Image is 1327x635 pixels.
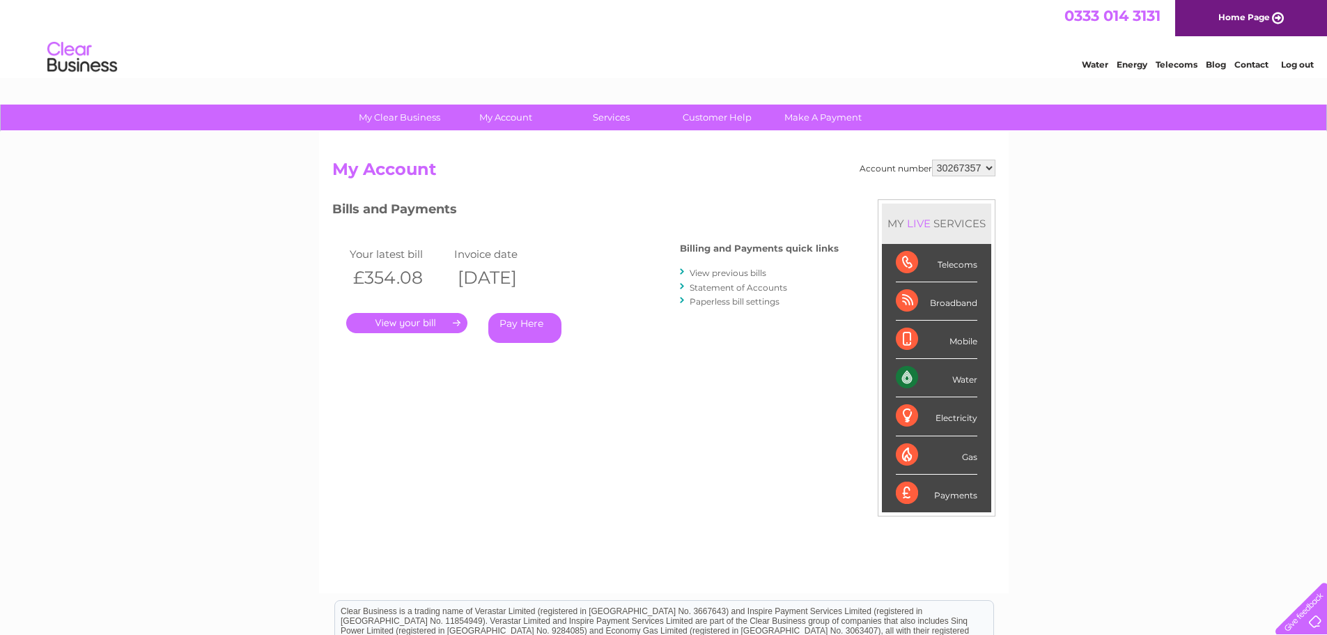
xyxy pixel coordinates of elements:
[690,296,779,307] a: Paperless bill settings
[896,244,977,282] div: Telecoms
[47,36,118,79] img: logo.png
[690,268,766,278] a: View previous bills
[896,321,977,359] div: Mobile
[451,245,555,263] td: Invoice date
[342,105,457,130] a: My Clear Business
[904,217,933,230] div: LIVE
[1281,59,1314,70] a: Log out
[690,282,787,293] a: Statement of Accounts
[1206,59,1226,70] a: Blog
[766,105,880,130] a: Make A Payment
[1082,59,1108,70] a: Water
[1117,59,1147,70] a: Energy
[346,263,451,292] th: £354.08
[896,359,977,397] div: Water
[896,397,977,436] div: Electricity
[1064,7,1161,24] a: 0333 014 3131
[896,282,977,321] div: Broadband
[346,245,451,263] td: Your latest bill
[1156,59,1197,70] a: Telecoms
[488,313,561,343] a: Pay Here
[896,436,977,475] div: Gas
[346,313,467,333] a: .
[660,105,775,130] a: Customer Help
[332,160,995,186] h2: My Account
[680,243,839,254] h4: Billing and Payments quick links
[554,105,669,130] a: Services
[332,199,839,224] h3: Bills and Payments
[335,8,993,68] div: Clear Business is a trading name of Verastar Limited (registered in [GEOGRAPHIC_DATA] No. 3667643...
[896,475,977,512] div: Payments
[1234,59,1268,70] a: Contact
[451,263,555,292] th: [DATE]
[448,105,563,130] a: My Account
[860,160,995,176] div: Account number
[882,204,991,243] div: MY SERVICES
